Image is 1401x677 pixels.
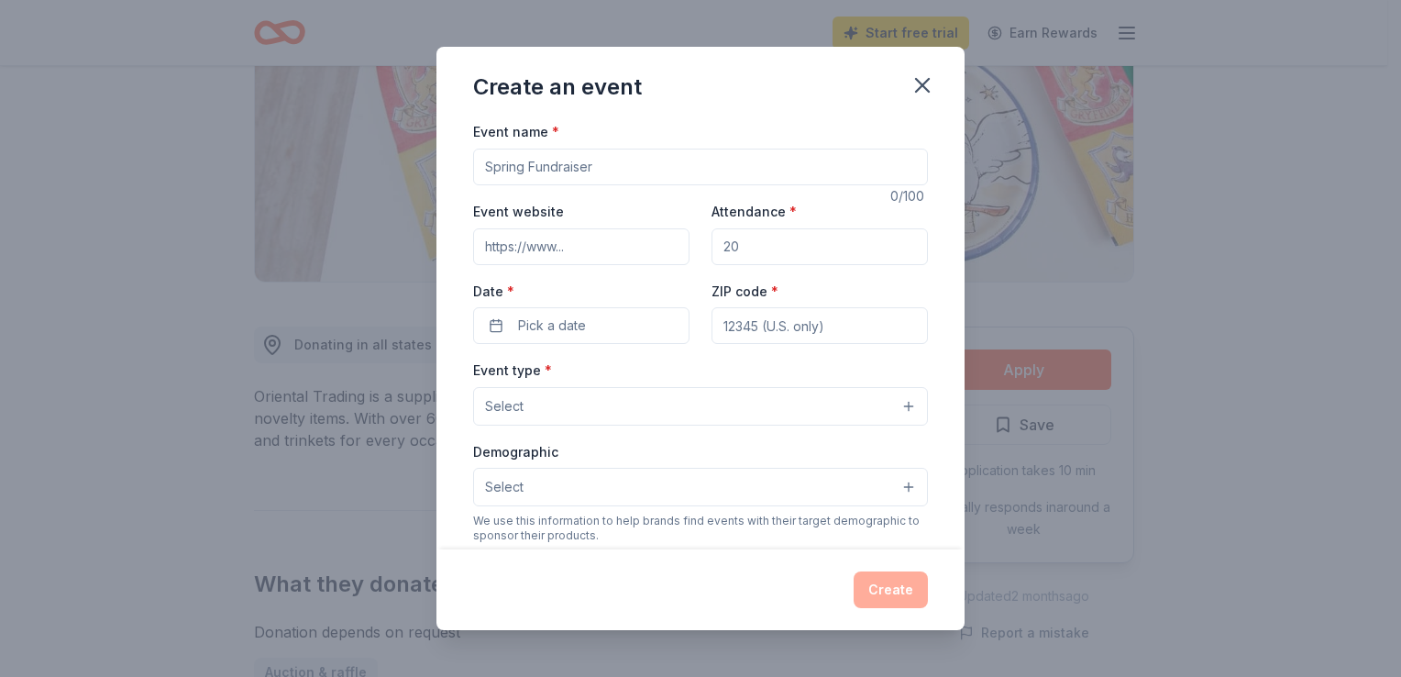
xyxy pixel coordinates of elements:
label: Event name [473,123,559,141]
label: Event website [473,203,564,221]
label: Attendance [712,203,797,221]
span: Select [485,476,524,498]
span: Pick a date [518,315,586,337]
input: 20 [712,228,928,265]
input: Spring Fundraiser [473,149,928,185]
button: Select [473,387,928,426]
label: ZIP code [712,283,778,301]
button: Select [473,468,928,506]
label: Event type [473,361,552,380]
label: Date [473,283,689,301]
div: Create an event [473,72,642,102]
span: Select [485,395,524,417]
input: https://www... [473,228,689,265]
div: We use this information to help brands find events with their target demographic to sponsor their... [473,514,928,543]
button: Pick a date [473,307,689,344]
div: 0 /100 [890,185,928,207]
input: 12345 (U.S. only) [712,307,928,344]
label: Demographic [473,443,558,461]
